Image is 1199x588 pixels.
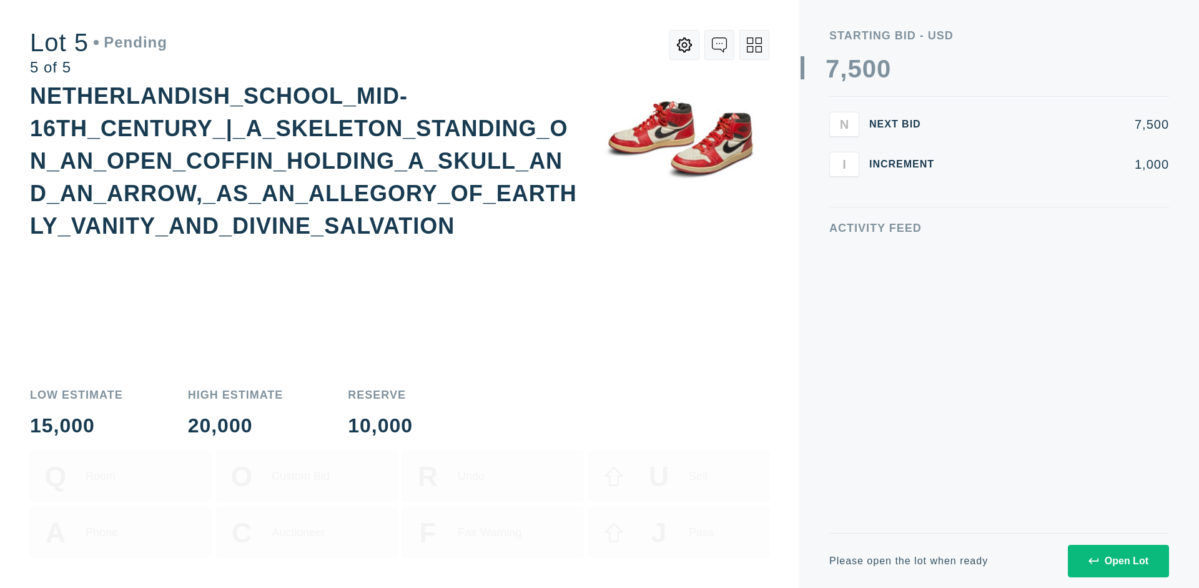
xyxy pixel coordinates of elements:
div: Next Bid [869,119,944,129]
div: 10,000 [348,416,413,436]
div: 0 [862,56,877,81]
div: 5 [847,56,862,81]
button: Open Lot [1068,545,1169,577]
div: 15,000 [30,416,123,436]
div: 7,500 [954,118,1169,131]
div: NETHERLANDISH_SCHOOL_MID-16TH_CENTURY_|_A_SKELETON_STANDING_ON_AN_OPEN_COFFIN_HOLDING_A_SKULL_AND... [30,83,577,239]
div: Starting Bid - USD [829,30,1169,41]
div: Reserve [348,389,413,401]
button: N [829,112,859,137]
div: 1,000 [954,158,1169,171]
div: Increment [869,159,944,169]
div: 20,000 [188,416,284,436]
button: I [829,152,859,177]
span: N [840,117,849,131]
span: I [842,157,846,171]
div: Open Lot [1088,556,1148,567]
div: Lot 5 [30,30,167,55]
div: Activity Feed [829,222,1169,234]
div: 0 [877,56,891,81]
div: Low Estimate [30,389,123,401]
div: 5 of 5 [30,60,167,75]
div: High Estimate [188,389,284,401]
div: Pending [94,35,167,50]
div: Please open the lot when ready [829,556,988,566]
div: 7 [826,56,840,81]
div: , [840,56,847,306]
